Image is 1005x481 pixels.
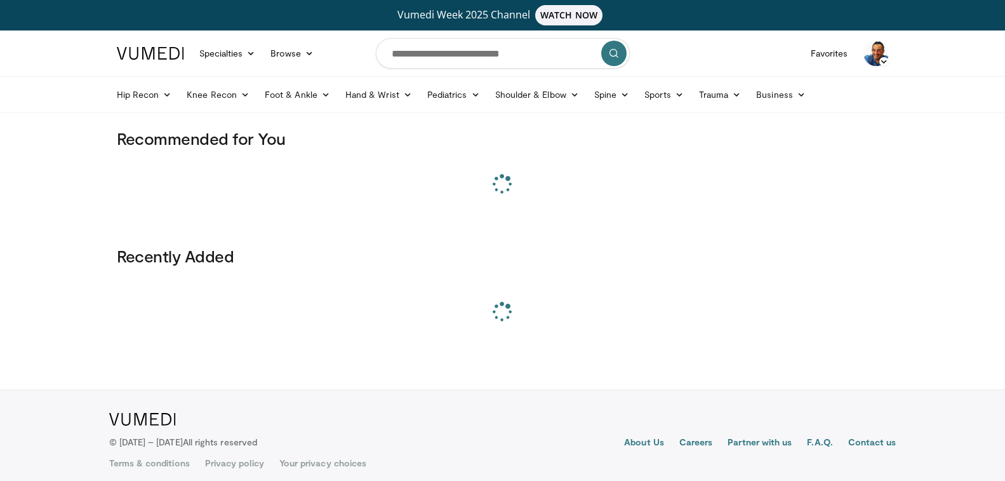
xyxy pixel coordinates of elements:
a: Contact us [848,436,896,451]
a: Shoulder & Elbow [488,82,587,107]
img: VuMedi Logo [117,47,184,60]
a: Vumedi Week 2025 ChannelWATCH NOW [119,5,887,25]
img: VuMedi Logo [109,413,176,426]
input: Search topics, interventions [376,38,630,69]
a: Hand & Wrist [338,82,420,107]
a: Pediatrics [420,82,488,107]
a: Sports [637,82,691,107]
a: Knee Recon [179,82,257,107]
p: © [DATE] – [DATE] [109,436,258,449]
a: Careers [679,436,713,451]
a: About Us [624,436,664,451]
a: Your privacy choices [279,457,366,470]
a: Specialties [192,41,263,66]
span: All rights reserved [183,437,257,447]
a: Spine [587,82,637,107]
a: Favorites [803,41,856,66]
a: Partner with us [728,436,792,451]
a: Business [749,82,813,107]
a: Privacy policy [205,457,264,470]
a: Foot & Ankle [257,82,338,107]
h3: Recommended for You [117,128,889,149]
a: Trauma [691,82,749,107]
h3: Recently Added [117,246,889,266]
a: Terms & conditions [109,457,190,470]
a: Hip Recon [109,82,180,107]
img: Avatar [863,41,889,66]
span: WATCH NOW [535,5,602,25]
a: Browse [263,41,321,66]
a: F.A.Q. [807,436,832,451]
